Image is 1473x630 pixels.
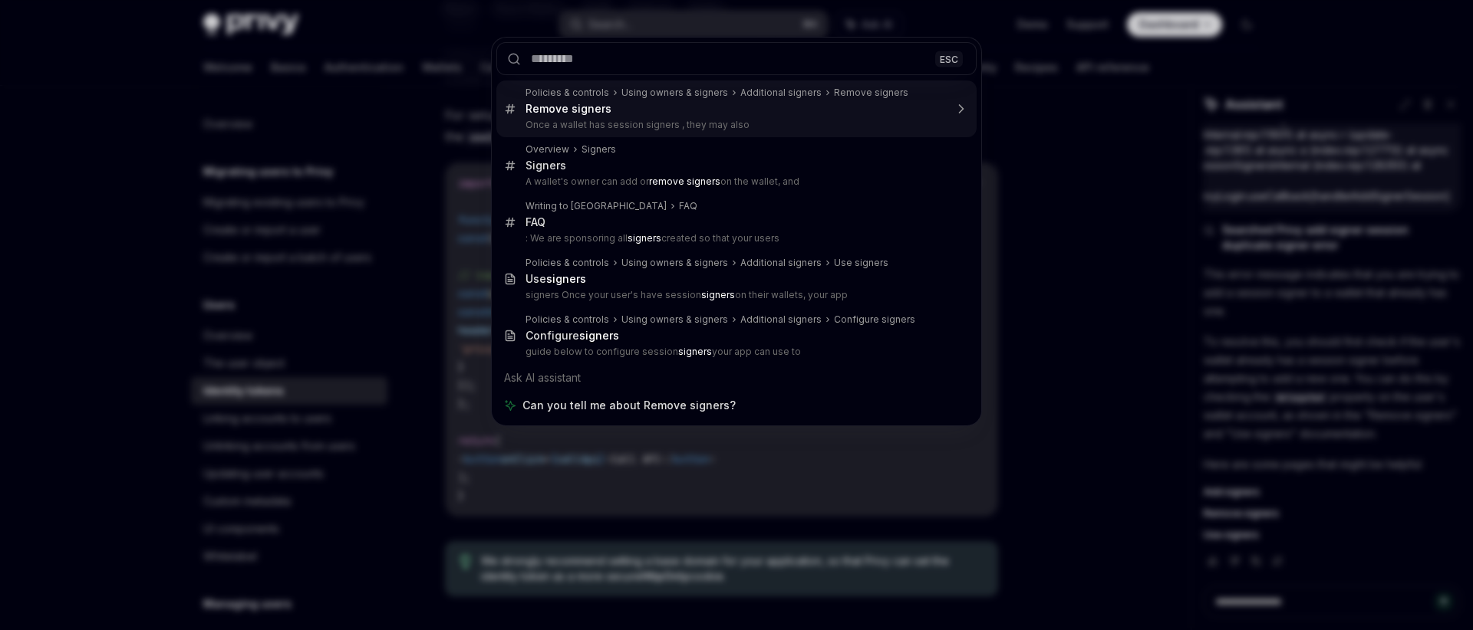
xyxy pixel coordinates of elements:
b: signers [579,329,619,342]
div: FAQ [526,215,545,229]
b: Remove signers [526,102,611,115]
p: A wallet's owner can add or on the wallet, and [526,176,944,188]
div: FAQ [679,200,697,212]
b: signers [628,232,661,244]
div: Using owners & signers [621,87,728,99]
p: signers Once your user's have session on their wallets, your app [526,289,944,301]
b: signers [701,289,735,300]
div: Policies & controls [526,313,609,326]
div: Use [526,272,586,286]
div: Additional signers [740,313,822,326]
div: Use signers [834,257,888,269]
b: signers [546,272,586,285]
span: Can you tell me about Remove signers? [522,398,736,413]
div: Policies & controls [526,257,609,269]
b: signers [678,346,712,357]
div: Signers [582,143,616,156]
div: Configure signers [834,313,915,326]
div: ESC [935,51,963,67]
div: Using owners & signers [621,257,728,269]
div: Additional signers [740,87,822,99]
div: Overview [526,143,569,156]
div: Remove signers [834,87,908,99]
div: Ask AI assistant [496,364,977,392]
div: Additional signers [740,257,822,269]
p: Once a wallet has session signers , they may also [526,119,944,131]
p: guide below to configure session your app can use to [526,346,944,358]
p: : We are sponsoring all created so that your users [526,232,944,244]
div: Configure [526,329,619,343]
div: Policies & controls [526,87,609,99]
div: Using owners & signers [621,313,728,326]
div: Writing to [GEOGRAPHIC_DATA] [526,200,667,212]
div: Signers [526,159,566,172]
b: remove signers [649,176,720,187]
